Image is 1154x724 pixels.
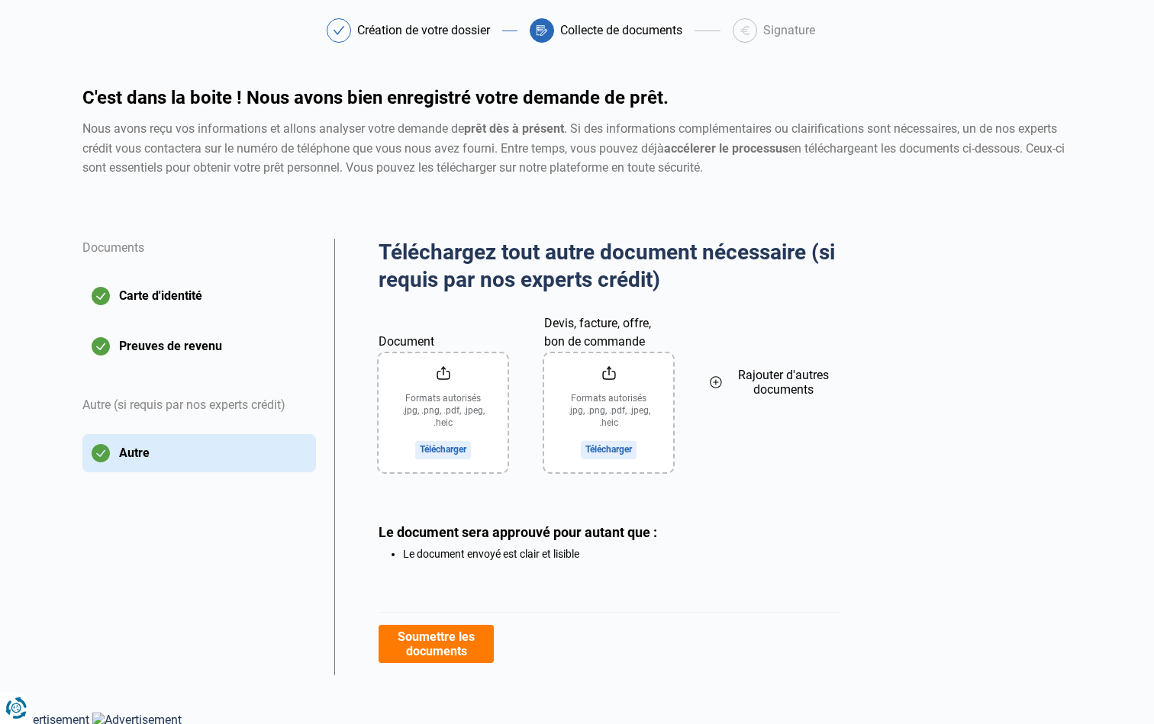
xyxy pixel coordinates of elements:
[710,313,839,452] button: Rajouter d'autres documents
[82,277,316,315] button: Carte d'identité
[82,88,1072,107] h1: C'est dans la boite ! Nous avons bien enregistré votre demande de prêt.
[82,378,316,434] div: Autre (si requis par nos experts crédit)
[763,24,815,37] div: Signature
[544,313,673,351] label: Devis, facture, offre, bon de commande
[560,24,682,37] div: Collecte de documents
[379,524,839,540] div: Le document sera approuvé pour autant que :
[379,625,494,663] button: Soumettre les documents
[728,368,839,397] span: Rajouter d'autres documents
[379,313,508,351] label: Document
[82,239,316,277] div: Documents
[464,121,564,136] strong: prêt dès à présent
[82,119,1072,178] div: Nous avons reçu vos informations et allons analyser votre demande de . Si des informations complé...
[357,24,490,37] div: Création de votre dossier
[664,141,788,156] strong: accélerer le processus
[82,434,316,472] button: Autre
[403,548,839,560] li: Le document envoyé est clair et lisible
[379,239,839,294] h2: Téléchargez tout autre document nécessaire (si requis par nos experts crédit)
[82,327,316,365] button: Preuves de revenu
